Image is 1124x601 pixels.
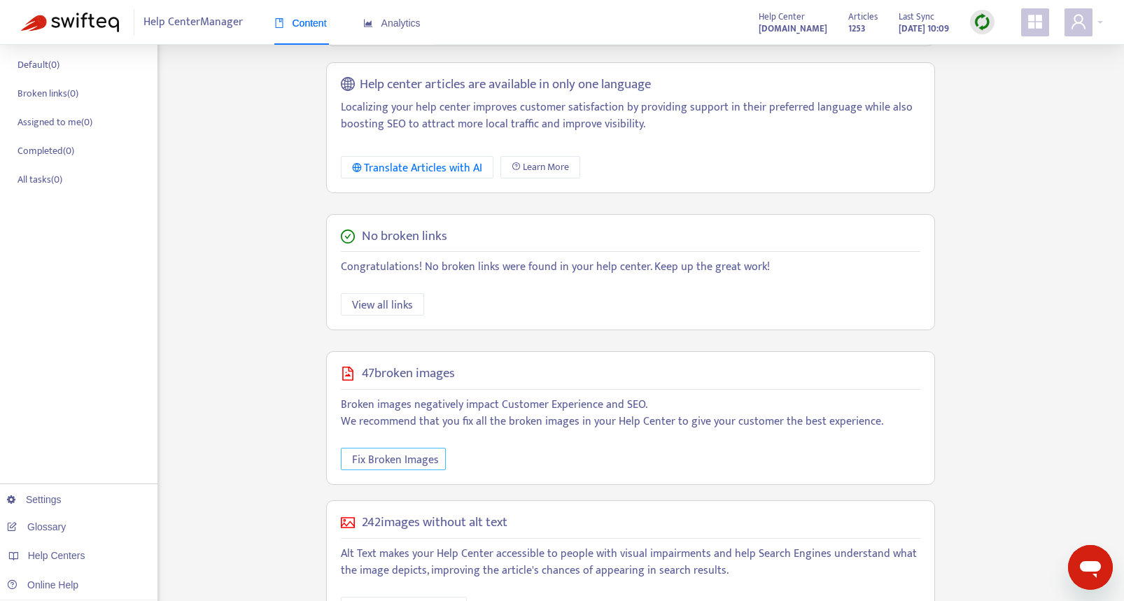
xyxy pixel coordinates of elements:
[341,259,920,276] p: Congratulations! No broken links were found in your help center. Keep up the great work!
[17,57,59,72] p: Default ( 0 )
[759,20,827,36] a: [DOMAIN_NAME]
[341,99,920,133] p: Localizing your help center improves customer satisfaction by providing support in their preferre...
[1070,13,1087,30] span: user
[21,13,119,32] img: Swifteq
[341,397,920,430] p: Broken images negatively impact Customer Experience and SEO. We recommend that you fix all the br...
[341,229,355,243] span: check-circle
[899,21,949,36] strong: [DATE] 10:09
[1027,13,1044,30] span: appstore
[341,367,355,381] span: file-image
[274,18,284,28] span: book
[974,13,991,31] img: sync.dc5367851b00ba804db3.png
[17,172,62,187] p: All tasks ( 0 )
[759,9,805,24] span: Help Center
[848,21,866,36] strong: 1253
[341,77,355,93] span: global
[7,579,78,591] a: Online Help
[362,229,447,245] h5: No broken links
[17,143,74,158] p: Completed ( 0 )
[341,516,355,530] span: picture
[341,546,920,579] p: Alt Text makes your Help Center accessible to people with visual impairments and help Search Engi...
[341,156,494,178] button: Translate Articles with AI
[848,9,878,24] span: Articles
[352,160,483,177] div: Translate Articles with AI
[352,297,413,314] span: View all links
[341,293,424,316] button: View all links
[28,550,85,561] span: Help Centers
[523,160,569,175] span: Learn More
[363,18,373,28] span: area-chart
[500,156,580,178] a: Learn More
[274,17,327,29] span: Content
[352,451,439,469] span: Fix Broken Images
[143,9,243,36] span: Help Center Manager
[1068,545,1113,590] iframe: Button to launch messaging window
[7,521,66,532] a: Glossary
[759,21,827,36] strong: [DOMAIN_NAME]
[362,366,455,382] h5: 47 broken images
[899,9,934,24] span: Last Sync
[360,77,651,93] h5: Help center articles are available in only one language
[341,448,446,470] button: Fix Broken Images
[362,515,507,531] h5: 242 images without alt text
[17,115,92,129] p: Assigned to me ( 0 )
[7,494,62,505] a: Settings
[363,17,421,29] span: Analytics
[17,86,78,101] p: Broken links ( 0 )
